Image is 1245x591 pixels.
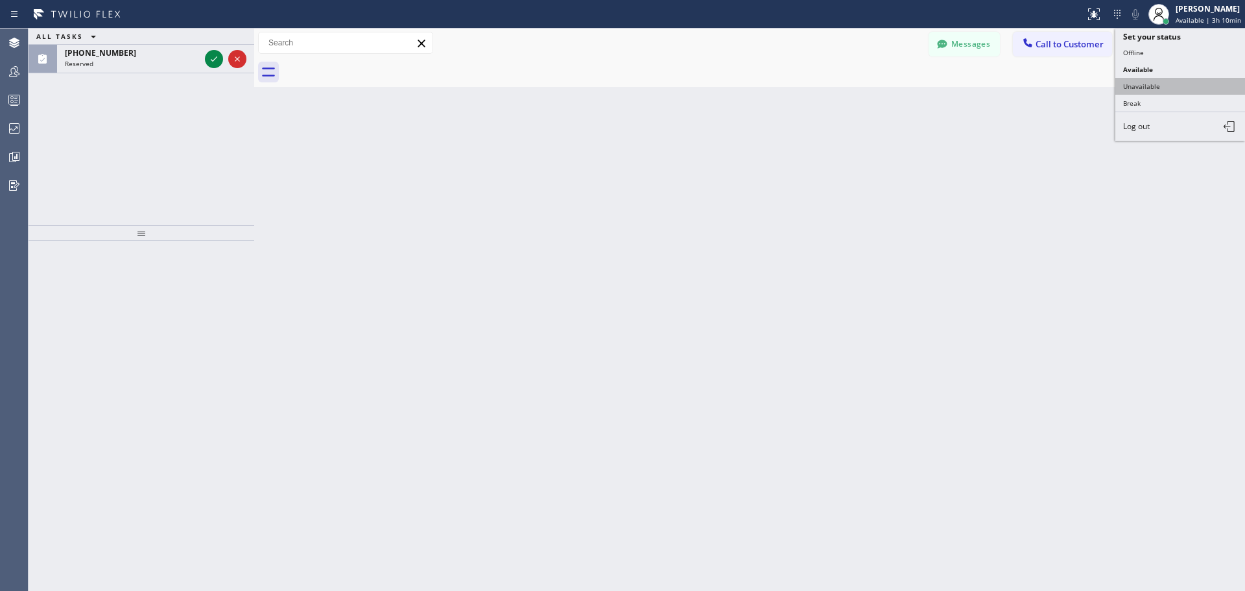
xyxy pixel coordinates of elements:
[29,29,109,44] button: ALL TASKS
[36,32,83,41] span: ALL TASKS
[1036,38,1104,50] span: Call to Customer
[1013,32,1112,56] button: Call to Customer
[929,32,1000,56] button: Messages
[259,32,433,53] input: Search
[205,50,223,68] button: Accept
[1126,5,1144,23] button: Mute
[1176,16,1241,25] span: Available | 3h 10min
[65,59,93,68] span: Reserved
[228,50,246,68] button: Reject
[65,47,136,58] span: [PHONE_NUMBER]
[1176,3,1241,14] div: [PERSON_NAME]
